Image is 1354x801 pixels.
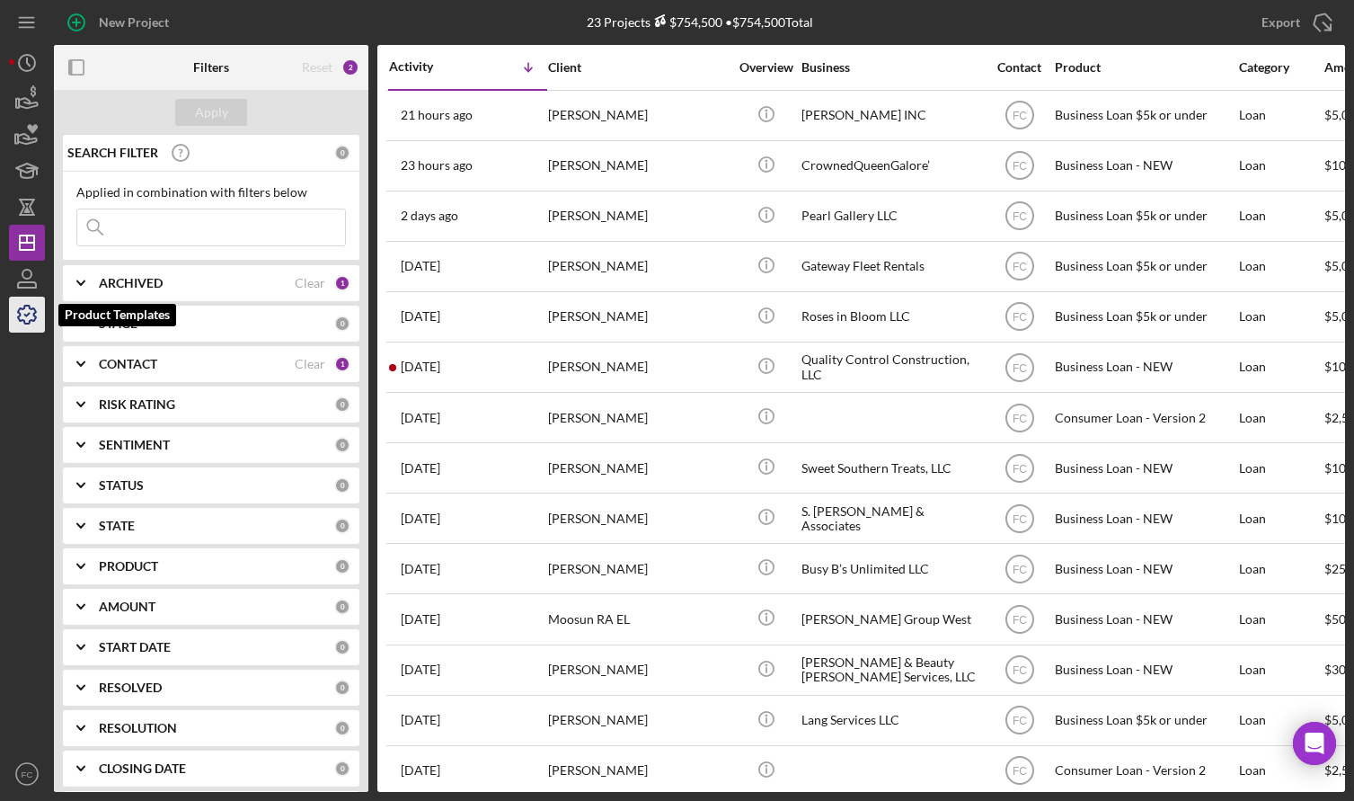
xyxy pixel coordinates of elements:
div: Loan [1239,646,1323,694]
div: Lang Services LLC [801,697,981,744]
text: FC [22,770,33,779]
div: [PERSON_NAME] [548,394,728,441]
div: [PERSON_NAME] [548,494,728,542]
div: Pearl Gallery LLC [801,192,981,240]
text: FC [1013,512,1027,525]
div: Category [1239,60,1323,75]
div: Business Loan $5k or under [1055,697,1235,744]
div: 1 [334,275,350,291]
div: Loan [1239,243,1323,290]
div: 0 [334,477,350,494]
div: [PERSON_NAME] [548,545,728,592]
div: 0 [334,396,350,413]
div: Clear [295,276,325,290]
div: Clear [295,357,325,371]
div: Product [1055,60,1235,75]
div: Loan [1239,142,1323,190]
div: Loan [1239,343,1323,391]
div: Contact [986,60,1053,75]
div: Loan [1239,697,1323,744]
div: Business Loan $5k or under [1055,92,1235,139]
text: FC [1013,563,1027,575]
div: Export [1261,4,1300,40]
div: New Project [99,4,169,40]
div: Loan [1239,595,1323,643]
b: RESOLVED [99,681,162,695]
text: FC [1013,361,1027,374]
div: Business Loan - NEW [1055,494,1235,542]
time: 2025-10-07 13:05 [401,713,440,727]
div: Business Loan $5k or under [1055,293,1235,341]
div: Business [801,60,981,75]
b: CONTACT [99,357,157,371]
div: Open Intercom Messenger [1293,722,1336,765]
div: [PERSON_NAME] [548,343,728,391]
div: 23 Projects • $754,500 Total [587,14,813,30]
time: 2025-10-09 17:14 [401,512,440,526]
div: 0 [334,518,350,534]
div: Roses in Bloom LLC [801,293,981,341]
b: STATE [99,519,135,533]
button: New Project [54,4,187,40]
div: Business Loan - NEW [1055,545,1235,592]
time: 2025-10-03 17:18 [401,763,440,778]
div: Business Loan - NEW [1055,595,1235,643]
div: Applied in combination with filters below [76,185,346,200]
div: Business Loan - NEW [1055,343,1235,391]
button: FC [9,756,45,792]
div: Loan [1239,192,1323,240]
div: 0 [334,680,350,696]
text: FC [1013,614,1027,627]
div: 0 [334,639,350,655]
div: Gateway Fleet Rentals [801,243,981,290]
div: Business Loan $5k or under [1055,192,1235,240]
div: 0 [334,316,350,332]
div: [PERSON_NAME] [548,243,728,290]
text: FC [1013,210,1027,223]
div: [PERSON_NAME] [548,697,728,744]
b: START DATE [99,640,171,654]
div: 0 [334,761,350,777]
button: Apply [175,99,247,126]
div: Overview [732,60,800,75]
text: FC [1013,160,1027,173]
div: Activity [389,59,468,74]
div: Loan [1239,444,1323,492]
time: 2025-10-09 20:49 [401,411,440,425]
text: FC [1013,110,1027,122]
text: FC [1013,261,1027,273]
div: Apply [195,99,228,126]
button: Export [1243,4,1345,40]
b: STAGE [99,316,137,331]
text: FC [1013,462,1027,475]
div: [PERSON_NAME] [548,142,728,190]
time: 2025-10-13 13:18 [401,209,458,223]
b: SENTIMENT [99,438,170,452]
div: Loan [1239,494,1323,542]
text: FC [1013,412,1027,424]
div: [PERSON_NAME] Group West [801,595,981,643]
div: Sweet Southern Treats, LLC [801,444,981,492]
div: [PERSON_NAME] [548,747,728,795]
div: Loan [1239,394,1323,441]
b: ARCHIVED [99,276,163,290]
div: Busy B’s Unlimited LLC [801,545,981,592]
text: FC [1013,715,1027,727]
b: RESOLUTION [99,721,177,735]
div: 0 [334,437,350,453]
div: [PERSON_NAME] [548,293,728,341]
b: PRODUCT [99,559,158,574]
div: S. [PERSON_NAME] & Associates [801,494,981,542]
text: FC [1013,664,1027,677]
div: 1 [334,356,350,372]
time: 2025-10-14 15:42 [401,158,473,173]
b: STATUS [99,478,144,493]
div: [PERSON_NAME] [548,92,728,139]
div: [PERSON_NAME] [548,646,728,694]
text: FC [1013,311,1027,324]
div: 0 [334,145,350,161]
div: [PERSON_NAME] [548,192,728,240]
div: Consumer Loan - Version 2 [1055,747,1235,795]
time: 2025-10-10 13:16 [401,309,440,324]
b: CLOSING DATE [99,761,186,776]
